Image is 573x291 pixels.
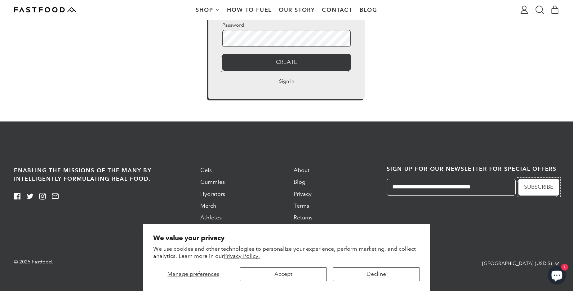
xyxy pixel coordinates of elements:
label: Password [222,21,351,29]
h5: Enabling the missions of the many by intelligently formulating real food. [14,166,186,183]
a: Terms [294,202,309,209]
h2: Sign up for our newsletter for special offers [387,166,559,172]
inbox-online-store-chat: Shopify online store chat [546,266,568,286]
a: Blog [294,179,305,185]
a: Gummies [200,179,225,185]
button: Subscribe [518,179,559,196]
p: We use cookies and other technologies to personalize your experience, perform marketing, and coll... [153,245,420,260]
a: Privacy [294,191,312,197]
button: Decline [333,267,420,281]
p: © 2025, . [14,258,196,266]
a: Athletes [200,214,222,221]
h2: We value your privacy [153,234,420,242]
span: Shop [196,7,215,13]
button: Create [222,54,351,71]
a: Sign In [279,77,294,85]
button: Accept [240,267,327,281]
button: [GEOGRAPHIC_DATA] (USD $) [482,258,559,268]
img: Fastfood [14,7,76,12]
a: Fastfood [32,259,52,265]
a: Gels [200,167,212,174]
a: Returns [294,214,313,221]
button: Manage preferences [153,267,234,281]
a: Hydrators [200,191,225,197]
span: [GEOGRAPHIC_DATA] (USD $) [482,260,552,267]
a: About [294,167,309,174]
span: Manage preferences [167,271,219,277]
a: Merch [200,202,216,209]
a: Privacy Policy. [224,253,260,259]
